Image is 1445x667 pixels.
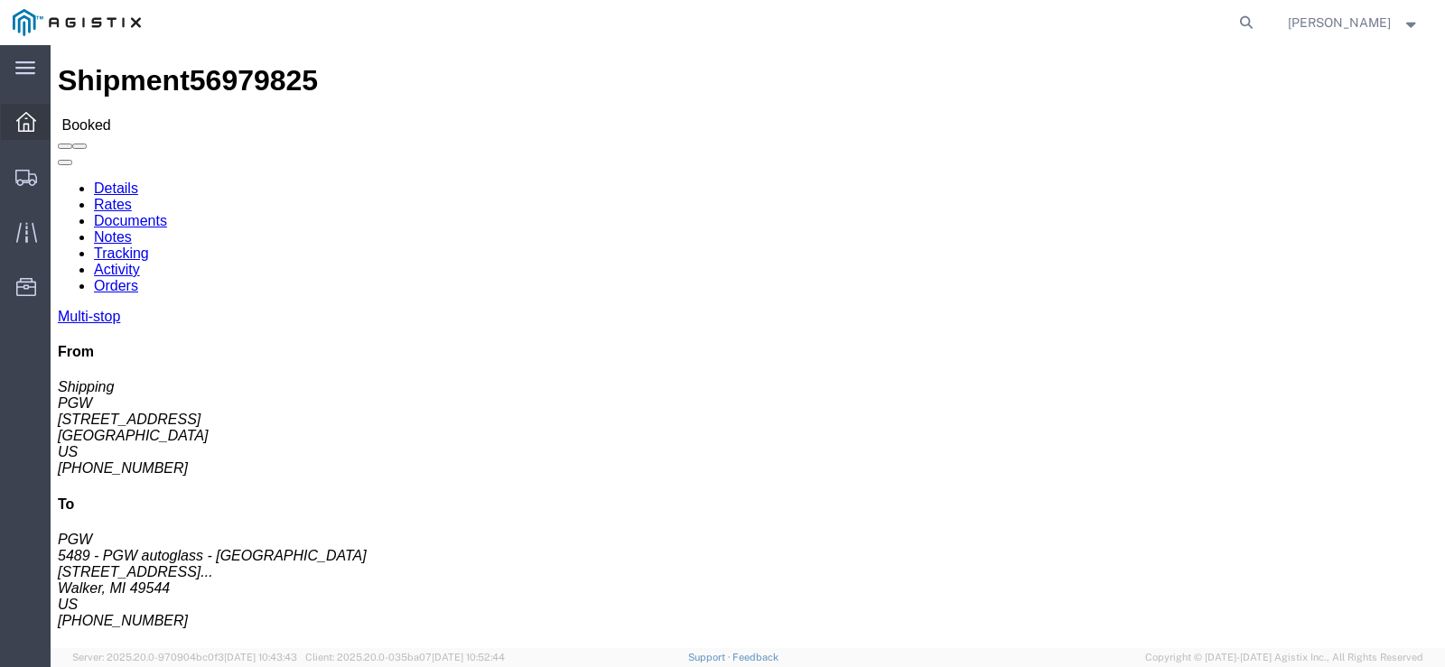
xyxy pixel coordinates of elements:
[13,9,141,36] img: logo
[1287,12,1421,33] button: [PERSON_NAME]
[1145,650,1423,665] span: Copyright © [DATE]-[DATE] Agistix Inc., All Rights Reserved
[688,652,733,662] a: Support
[72,652,297,662] span: Server: 2025.20.0-970904bc0f3
[432,652,505,662] span: [DATE] 10:52:44
[224,652,297,662] span: [DATE] 10:43:43
[1288,13,1391,32] span: Craig Clark
[51,45,1445,648] iframe: FS Legacy Container
[732,652,778,662] a: Feedback
[305,652,505,662] span: Client: 2025.20.0-035ba07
